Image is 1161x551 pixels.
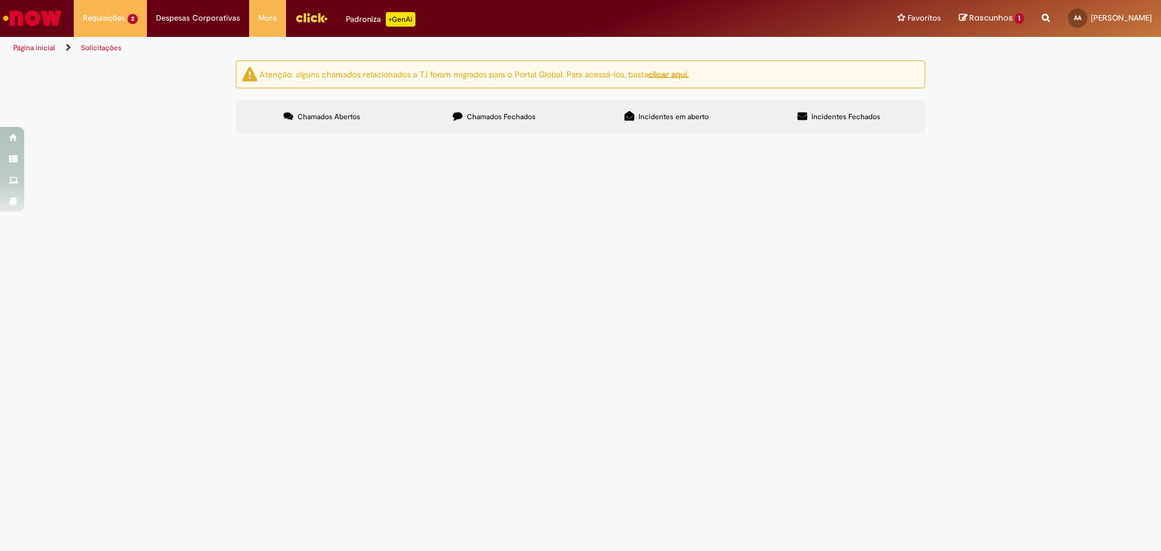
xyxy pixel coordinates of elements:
[1,6,63,30] img: ServiceNow
[13,43,55,53] a: Página inicial
[969,12,1013,24] span: Rascunhos
[295,8,328,27] img: click_logo_yellow_360x200.png
[467,112,536,122] span: Chamados Fechados
[81,43,122,53] a: Solicitações
[1091,13,1152,23] span: [PERSON_NAME]
[128,14,138,24] span: 2
[9,37,765,59] ul: Trilhas de página
[298,112,360,122] span: Chamados Abertos
[346,12,415,27] div: Padroniza
[811,112,880,122] span: Incidentes Fechados
[83,12,125,24] span: Requisições
[908,12,941,24] span: Favoritos
[258,12,277,24] span: More
[959,13,1024,24] a: Rascunhos
[259,68,689,79] ng-bind-html: Atenção: alguns chamados relacionados a T.I foram migrados para o Portal Global. Para acessá-los,...
[386,12,415,27] p: +GenAi
[1074,14,1081,22] span: AA
[1015,13,1024,24] span: 1
[156,12,240,24] span: Despesas Corporativas
[639,112,709,122] span: Incidentes em aberto
[648,68,689,79] a: clicar aqui.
